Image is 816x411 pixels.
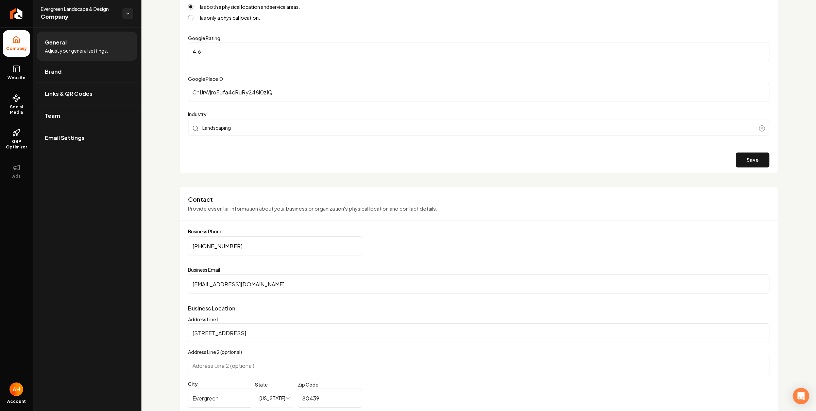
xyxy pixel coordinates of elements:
[188,389,252,408] input: City
[45,90,92,98] span: Links & QR Codes
[736,153,769,167] button: Save
[188,229,769,234] label: Business Phone
[5,75,28,81] span: Website
[298,389,362,408] input: Zip Code
[3,158,30,184] button: Ads
[7,399,26,404] span: Account
[45,38,67,47] span: General
[188,274,769,293] input: Business Email
[37,83,137,105] a: Links & QR Codes
[41,5,117,12] span: Evergreen Landscape & Design
[45,68,62,76] span: Brand
[10,174,23,179] span: Ads
[793,388,809,404] div: Open Intercom Messenger
[3,123,30,155] a: GBP Optimizer
[45,134,85,142] span: Email Settings
[3,89,30,121] a: Social Media
[188,83,769,102] input: Google Place ID
[188,304,769,312] p: Business Location
[188,323,769,342] input: Address Line 1
[3,104,30,115] span: Social Media
[188,380,252,387] label: City
[3,46,30,51] span: Company
[188,356,769,375] input: Address Line 2 (optional)
[298,381,318,388] label: Zip Code
[255,381,268,388] label: State
[37,61,137,83] a: Brand
[188,76,223,82] label: Google Place ID
[188,195,769,203] h3: Contact
[10,382,23,396] img: Anthony Hurgoi
[198,15,260,20] label: Has only a physical location.
[188,35,220,41] label: Google Rating
[37,105,137,127] a: Team
[10,382,23,396] button: Open user button
[198,4,300,9] label: Has both a physical location and service areas.
[37,127,137,149] a: Email Settings
[45,112,60,120] span: Team
[188,316,219,322] label: Address Line 1
[45,47,108,54] span: Adjust your general settings.
[188,266,769,273] label: Business Email
[188,349,242,355] label: Address Line 2 (optional)
[10,8,23,19] img: Rebolt Logo
[188,110,769,118] label: Industry
[3,59,30,86] a: Website
[41,12,117,22] span: Company
[188,205,769,213] p: Provide essential information about your business or organization's physical location and contact...
[3,139,30,150] span: GBP Optimizer
[188,42,769,61] input: Google Rating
